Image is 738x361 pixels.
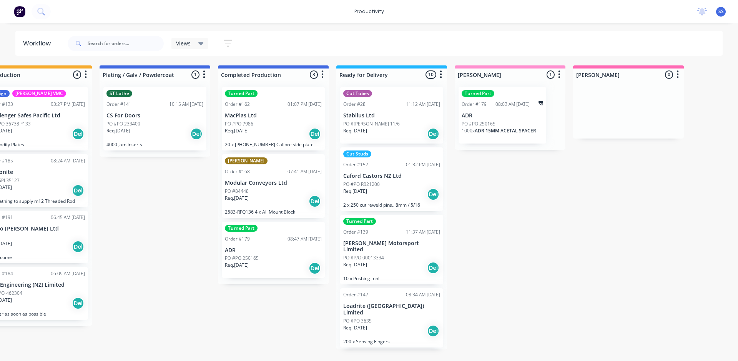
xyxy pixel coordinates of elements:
[462,90,494,97] div: Turned Part
[106,142,203,147] p: 4000 Jam inserts
[225,209,322,215] p: 2583-RFQ136 4 x Ali Mount Block
[340,288,443,348] div: Order #14708:34 AM [DATE]Loadrite ([GEOGRAPHIC_DATA]) LimitedPO #PO 3635Req.[DATE]Del200 x Sensin...
[51,214,85,221] div: 06:45 AM [DATE]
[351,6,388,17] div: productivity
[343,173,440,179] p: Caford Castors NZ Ltd
[309,128,321,140] div: Del
[495,101,530,108] div: 08:03 AM [DATE]
[225,195,249,202] p: Req. [DATE]
[225,90,258,97] div: Turned Part
[406,291,440,298] div: 08:34 AM [DATE]
[225,262,249,269] p: Req. [DATE]
[88,36,164,51] input: Search for orders...
[225,157,268,164] div: [PERSON_NAME]
[225,127,249,134] p: Req. [DATE]
[718,8,724,15] span: SS
[72,128,84,140] div: Del
[309,262,321,274] div: Del
[72,241,84,253] div: Del
[72,184,84,197] div: Del
[343,101,366,108] div: Order #28
[343,229,368,236] div: Order #139
[225,225,258,232] div: Turned Part
[222,87,325,150] div: Turned PartOrder #16201:07 PM [DATE]MacPlas LtdPO #PO 7986Req.[DATE]Del20 x [PHONE_NUMBER] Calibr...
[106,112,203,119] p: CS For Doors
[343,291,368,298] div: Order #147
[340,215,443,285] div: Turned PartOrder #13911:37 AM [DATE][PERSON_NAME] Motorsport LimitedPO #P/O 00013334Req.[DATE]Del...
[222,154,325,218] div: [PERSON_NAME]Order #16807:41 AM [DATE]Modular Conveyors LtdPO #84448Req.[DATE]Del2583-RFQ136 4 x ...
[343,254,384,261] p: PO #P/O 00013334
[72,297,84,309] div: Del
[343,90,372,97] div: Cut Tubes
[462,120,495,127] p: PO #PO 250165
[225,188,249,195] p: PO #84448
[343,150,371,157] div: Cut Studs
[462,127,475,134] span: 1000 x
[343,276,440,281] p: 10 x Pushing tool
[225,180,322,186] p: Modular Conveyors Ltd
[176,39,191,47] span: Views
[462,101,487,108] div: Order #179
[103,87,206,150] div: ST LatheOrder #14110:15 AM [DATE]CS For DoorsPO #PO 233400Req.[DATE]Del4000 Jam inserts
[343,112,440,119] p: Stabilus Ltd
[462,112,543,119] p: ADR
[106,101,131,108] div: Order #141
[343,303,440,316] p: Loadrite ([GEOGRAPHIC_DATA]) Limited
[427,325,439,337] div: Del
[225,101,250,108] div: Order #162
[288,101,322,108] div: 01:07 PM [DATE]
[309,195,321,207] div: Del
[225,112,322,119] p: MacPlas Ltd
[288,168,322,175] div: 07:41 AM [DATE]
[343,339,440,344] p: 200 x Sensing Fingers
[343,218,376,225] div: Turned Part
[190,128,203,140] div: Del
[343,240,440,253] p: [PERSON_NAME] Motorsport Limited
[106,127,130,134] p: Req. [DATE]
[343,161,368,168] div: Order #157
[343,188,367,195] p: Req. [DATE]
[406,161,440,168] div: 01:32 PM [DATE]
[343,120,400,127] p: PO #[PERSON_NAME] 11/6
[51,270,85,277] div: 06:09 AM [DATE]
[51,157,85,164] div: 08:24 AM [DATE]
[51,101,85,108] div: 03:27 PM [DATE]
[169,101,203,108] div: 10:15 AM [DATE]
[343,202,440,208] p: 2 x 250 cut reweld pins.. 8mm / 5/16
[106,120,140,127] p: PO #PO 233400
[406,229,440,236] div: 11:37 AM [DATE]
[475,127,536,134] span: ADR 15MM ACETAL SPACER
[343,127,367,134] p: Req. [DATE]
[14,6,25,17] img: Factory
[459,87,546,144] div: Turned PartOrder #17908:03 AM [DATE]ADRPO #PO 2501651000xADR 15MM ACETAL SPACER
[106,90,132,97] div: ST Lathe
[225,168,250,175] div: Order #168
[343,181,380,188] p: PO #PO R021200
[427,128,439,140] div: Del
[225,120,253,127] p: PO #PO 7986
[343,261,367,268] p: Req. [DATE]
[225,236,250,242] div: Order #179
[340,87,443,144] div: Cut TubesOrder #2811:12 AM [DATE]Stabilus LtdPO #[PERSON_NAME] 11/6Req.[DATE]Del
[12,90,66,97] div: [PERSON_NAME] VMC
[427,262,439,274] div: Del
[406,101,440,108] div: 11:12 AM [DATE]
[225,247,322,254] p: ADR
[225,142,322,147] p: 20 x [PHONE_NUMBER] Calibre side plate
[343,324,367,331] p: Req. [DATE]
[427,188,439,201] div: Del
[225,255,259,262] p: PO #PO 250165
[340,147,443,211] div: Cut StudsOrder #15701:32 PM [DATE]Caford Castors NZ LtdPO #PO R021200Req.[DATE]Del2 x 250 cut rew...
[288,236,322,242] div: 08:47 AM [DATE]
[343,318,372,324] p: PO #PO 3635
[23,39,55,48] div: Workflow
[222,222,325,278] div: Turned PartOrder #17908:47 AM [DATE]ADRPO #PO 250165Req.[DATE]Del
